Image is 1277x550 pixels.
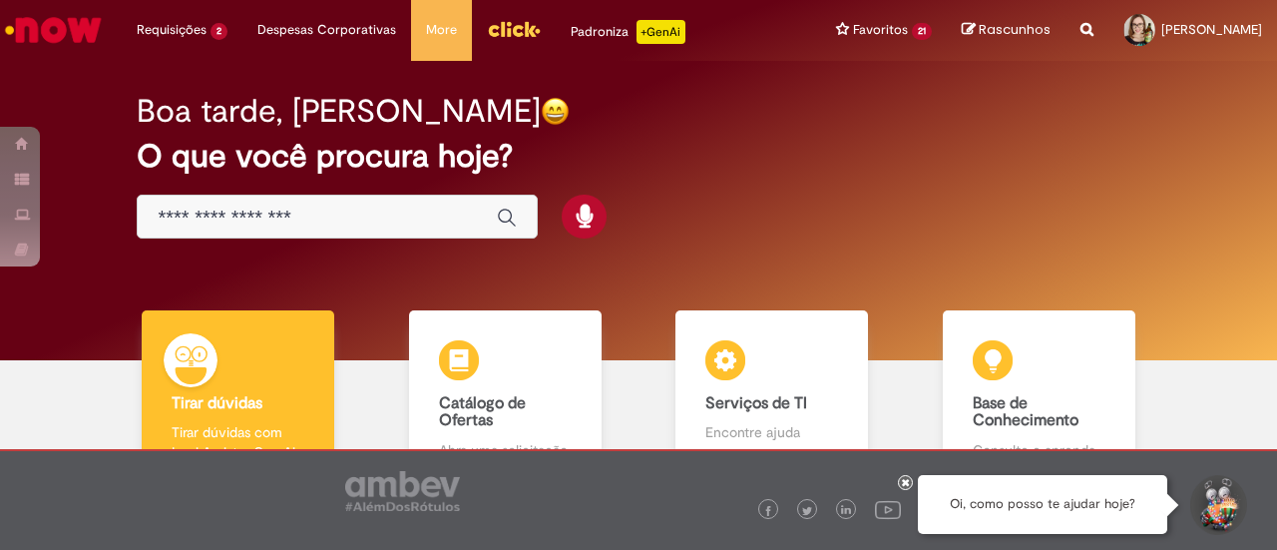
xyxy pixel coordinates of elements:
[906,310,1173,483] a: Base de Conhecimento Consulte e aprenda
[257,20,396,40] span: Despesas Corporativas
[802,506,812,516] img: logo_footer_twitter.png
[372,310,639,483] a: Catálogo de Ofertas Abra uma solicitação
[137,94,541,129] h2: Boa tarde, [PERSON_NAME]
[962,21,1051,40] a: Rascunhos
[973,440,1105,460] p: Consulte e aprenda
[1187,475,1247,535] button: Iniciar Conversa de Suporte
[875,496,901,522] img: logo_footer_youtube.png
[973,393,1078,431] b: Base de Conhecimento
[211,23,227,40] span: 2
[637,20,685,44] p: +GenAi
[105,310,372,483] a: Tirar dúvidas Tirar dúvidas com Lupi Assist e Gen Ai
[439,393,526,431] b: Catálogo de Ofertas
[638,310,906,483] a: Serviços de TI Encontre ajuda
[541,97,570,126] img: happy-face.png
[763,506,773,516] img: logo_footer_facebook.png
[137,139,1139,174] h2: O que você procura hoje?
[439,440,572,460] p: Abra uma solicitação
[426,20,457,40] span: More
[841,505,851,517] img: logo_footer_linkedin.png
[172,422,304,462] p: Tirar dúvidas com Lupi Assist e Gen Ai
[172,393,262,413] b: Tirar dúvidas
[137,20,207,40] span: Requisições
[571,20,685,44] div: Padroniza
[487,14,541,44] img: click_logo_yellow_360x200.png
[2,10,105,50] img: ServiceNow
[853,20,908,40] span: Favoritos
[345,471,460,511] img: logo_footer_ambev_rotulo_gray.png
[918,475,1167,534] div: Oi, como posso te ajudar hoje?
[1161,21,1262,38] span: [PERSON_NAME]
[912,23,932,40] span: 21
[705,393,807,413] b: Serviços de TI
[979,20,1051,39] span: Rascunhos
[705,422,838,442] p: Encontre ajuda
